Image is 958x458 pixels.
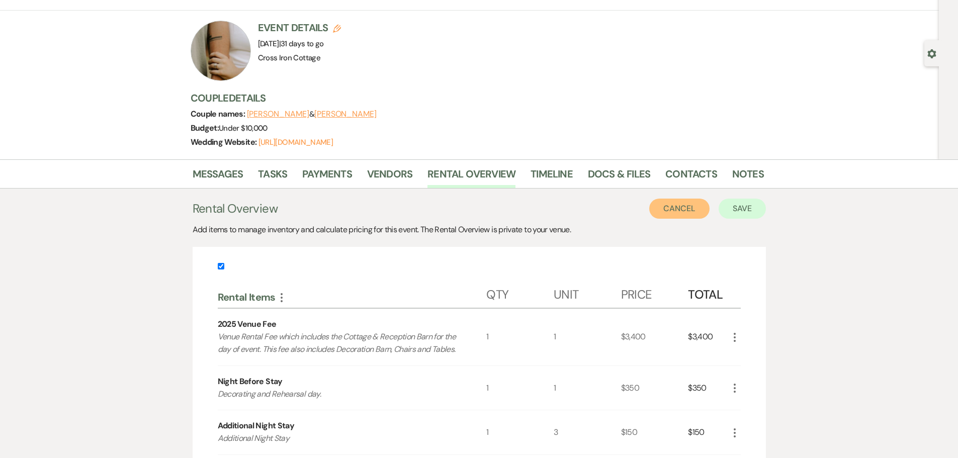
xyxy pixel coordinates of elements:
[688,278,728,308] div: Total
[314,110,377,118] button: [PERSON_NAME]
[258,53,320,63] span: Cross Iron Cottage
[193,166,243,188] a: Messages
[218,291,487,304] div: Rental Items
[218,388,460,401] p: Decorating and Rehearsal day.
[258,137,333,147] a: [URL][DOMAIN_NAME]
[218,318,277,330] div: 2025 Venue Fee
[486,309,554,365] div: 1
[302,166,352,188] a: Payments
[649,199,710,219] button: Cancel
[258,166,287,188] a: Tasks
[732,166,764,188] a: Notes
[719,199,766,219] button: Save
[367,166,412,188] a: Vendors
[258,39,324,49] span: [DATE]
[427,166,515,188] a: Rental Overview
[927,48,936,58] button: Open lead details
[218,420,295,432] div: Additional Night Stay
[486,278,554,308] div: Qty
[554,366,621,410] div: 1
[191,123,219,133] span: Budget:
[486,366,554,410] div: 1
[193,224,766,236] div: Add items to manage inventory and calculate pricing for this event. The Rental Overview is privat...
[258,21,341,35] h3: Event Details
[621,366,688,410] div: $350
[218,376,283,388] div: Night Before Stay
[193,200,278,218] h3: Rental Overview
[219,123,268,133] span: Under $10,000
[688,410,728,454] div: $150
[554,309,621,365] div: 1
[588,166,650,188] a: Docs & Files
[191,137,258,147] span: Wedding Website:
[191,91,754,105] h3: Couple Details
[688,366,728,410] div: $350
[621,278,688,308] div: Price
[218,432,460,445] p: Additional Night Stay
[688,309,728,365] div: $3,400
[191,109,247,119] span: Couple names:
[281,39,324,49] span: 31 days to go
[621,410,688,454] div: $150
[621,309,688,365] div: $3,400
[486,410,554,454] div: 1
[247,110,309,118] button: [PERSON_NAME]
[279,39,324,49] span: |
[554,410,621,454] div: 3
[665,166,717,188] a: Contacts
[554,278,621,308] div: Unit
[247,109,377,119] span: &
[531,166,573,188] a: Timeline
[218,330,460,356] p: Venue Rental Fee which includes the Cottage & Reception Barn for the day of event. This fee also ...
